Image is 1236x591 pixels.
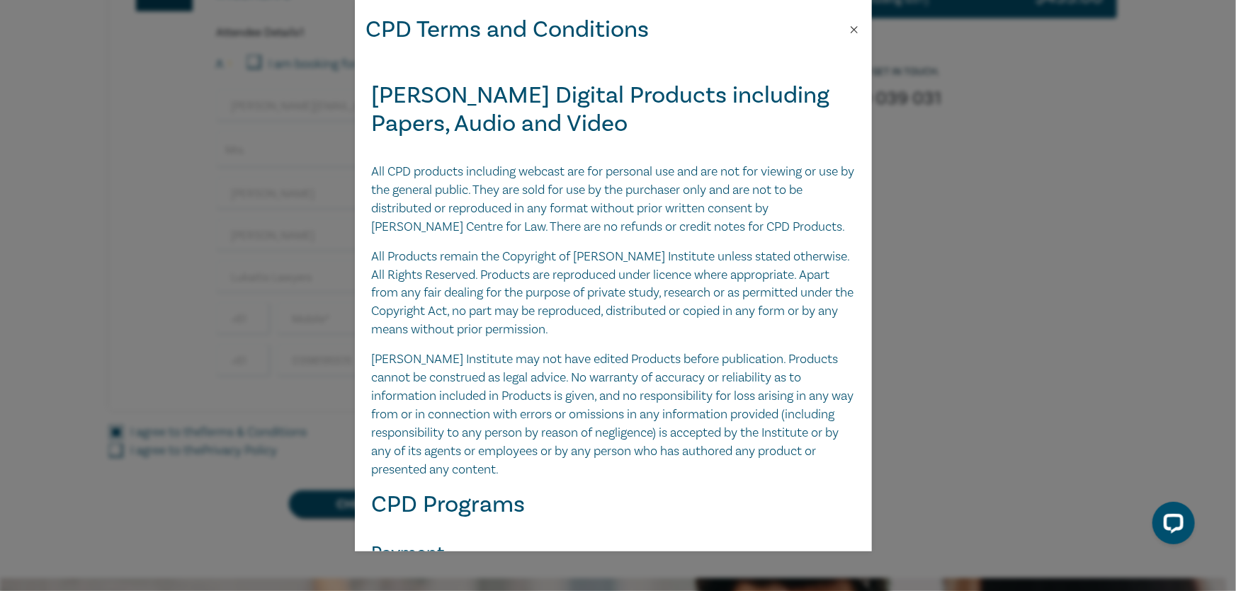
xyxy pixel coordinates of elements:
h2: CPD Programs [372,490,855,519]
p: All CPD products including webcast are for personal use and are not for viewing or use by the gen... [372,163,855,236]
p: [PERSON_NAME] Institute may not have edited Products before publication. Products cannot be const... [372,350,855,478]
iframe: LiveChat chat widget [1141,496,1201,556]
p: All Products remain the Copyright of [PERSON_NAME] Institute unless stated otherwise. All Rights ... [372,248,855,340]
h2: CPD Terms and Conditions [366,11,650,47]
h3: Payment [372,544,855,563]
button: Close [848,23,861,36]
h2: [PERSON_NAME] Digital Products including Papers, Audio and Video [372,81,855,138]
